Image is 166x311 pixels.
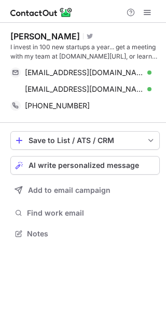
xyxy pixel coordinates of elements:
span: Find work email [27,208,156,218]
span: AI write personalized message [29,161,139,169]
button: save-profile-one-click [10,131,160,150]
div: [PERSON_NAME] [10,31,80,41]
span: Add to email campaign [28,186,110,194]
span: [EMAIL_ADDRESS][DOMAIN_NAME] [25,84,144,94]
span: [EMAIL_ADDRESS][DOMAIN_NAME] [25,68,144,77]
button: Notes [10,227,160,241]
button: Add to email campaign [10,181,160,200]
div: Save to List / ATS / CRM [29,136,142,145]
div: I invest in 100 new startups a year... get a meeting with my team at [DOMAIN_NAME][URL], or learn... [10,43,160,61]
span: Notes [27,229,156,238]
button: AI write personalized message [10,156,160,175]
span: [PHONE_NUMBER] [25,101,90,110]
button: Find work email [10,206,160,220]
img: ContactOut v5.3.10 [10,6,73,19]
